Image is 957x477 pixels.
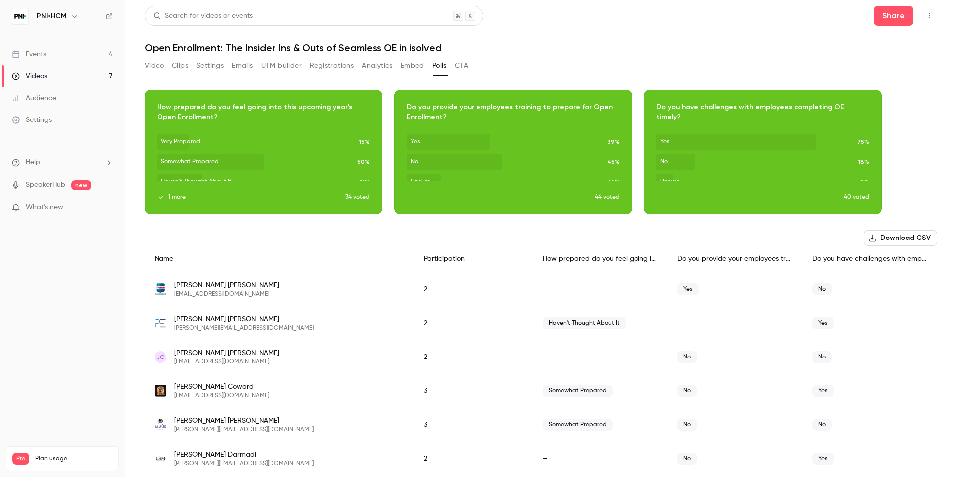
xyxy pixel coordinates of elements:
div: – [533,442,668,476]
a: SpeakerHub [26,180,65,190]
button: Polls [432,58,447,74]
span: No [677,419,697,431]
div: Name [145,246,414,272]
span: [EMAIL_ADDRESS][DOMAIN_NAME] [174,358,279,366]
span: No [677,385,697,397]
iframe: Noticeable Trigger [101,203,113,212]
span: Somewhat Prepared [543,385,613,397]
span: No [812,283,832,295]
div: 2 [414,340,533,374]
div: – [533,272,668,307]
span: [PERSON_NAME][EMAIL_ADDRESS][DOMAIN_NAME] [174,426,314,434]
div: How prepared do you feel going into this upcoming year's Open Enrollment? [533,246,668,272]
span: [PERSON_NAME] [PERSON_NAME] [174,280,279,290]
div: Videos [12,71,47,81]
span: [EMAIL_ADDRESS][DOMAIN_NAME] [174,290,279,298]
span: Help [26,157,40,168]
div: 3 [414,408,533,442]
span: Pro [12,453,29,465]
span: new [71,180,91,190]
div: jenn@s5analytics.com [145,340,937,374]
div: Participation [414,246,533,272]
button: Download CSV [864,230,937,246]
span: [PERSON_NAME] Darmadi [174,450,314,460]
h6: PNI•HCM [37,11,67,21]
div: kbecker@pmmi.org [145,272,937,307]
div: – [667,306,802,340]
span: No [677,453,697,465]
button: Video [145,58,164,74]
button: Clips [172,58,188,74]
img: iamusconsulting.com [155,419,166,431]
button: UTM builder [261,58,302,74]
span: Yes [677,283,699,295]
div: Search for videos or events [153,11,253,21]
span: Yes [812,385,834,397]
div: 3 [414,374,533,408]
button: Settings [196,58,224,74]
div: – [533,340,668,374]
span: Haven't Thought About It [543,317,626,329]
span: No [677,351,697,363]
span: Yes [812,317,834,329]
span: [PERSON_NAME] Coward [174,382,269,392]
button: Share [874,6,913,26]
span: [EMAIL_ADDRESS][DOMAIN_NAME] [174,392,269,400]
div: Events [12,49,46,59]
span: [PERSON_NAME][EMAIL_ADDRESS][DOMAIN_NAME] [174,460,314,468]
span: [PERSON_NAME] [PERSON_NAME] [174,416,314,426]
div: Audience [12,93,56,103]
div: 2 [414,272,533,307]
img: coppercellar.com [155,385,166,397]
button: Registrations [310,58,354,74]
div: liz@iamusconsulting.com [145,408,937,442]
div: 2 [414,442,533,476]
span: [PERSON_NAME] [PERSON_NAME] [174,348,279,358]
span: [PERSON_NAME] [PERSON_NAME] [174,314,314,324]
span: No [812,419,832,431]
button: 1 more [157,193,345,202]
div: tcoward@coppercellar.com [145,374,937,408]
span: Plan usage [35,455,112,463]
button: Top Bar Actions [921,8,937,24]
li: help-dropdown-opener [12,157,113,168]
div: sam@phantom-engineering.com [145,306,937,340]
span: What's new [26,202,63,213]
img: phantom-engineering.com [155,317,166,329]
span: [PERSON_NAME][EMAIL_ADDRESS][DOMAIN_NAME] [174,324,314,332]
button: CTA [455,58,468,74]
div: lucy.darmadi@esmcorp.net [145,442,937,476]
span: Somewhat Prepared [543,419,613,431]
img: esmcorp.net [155,453,166,465]
button: Emails [232,58,253,74]
div: 2 [414,306,533,340]
img: PNI•HCM [12,8,28,24]
button: Analytics [362,58,393,74]
div: Do you provide your employees training to prepare for Open Enrollment? [667,246,802,272]
span: JC [157,353,164,361]
span: Yes [812,453,834,465]
img: pmmi.org [155,283,166,295]
button: Embed [401,58,424,74]
h1: Open Enrollment: The Insider Ins & Outs of Seamless OE in isolved [145,42,937,54]
div: Do you have challenges with employees completing OE timely? [802,246,938,272]
span: No [812,351,832,363]
div: Settings [12,115,52,125]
